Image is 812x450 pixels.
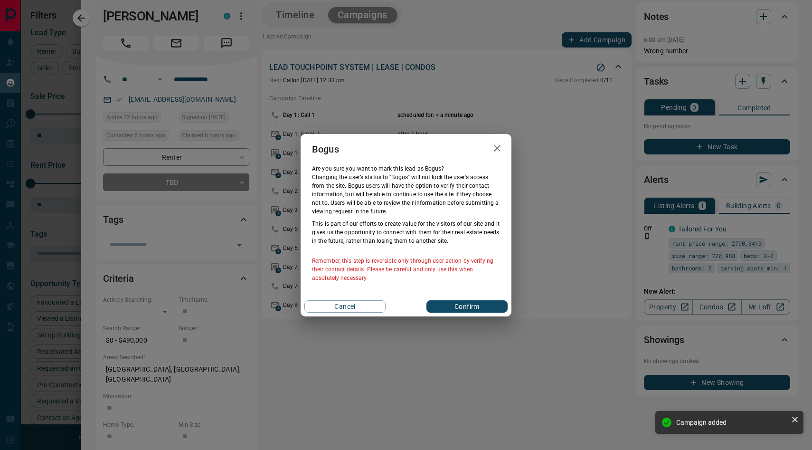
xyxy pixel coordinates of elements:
p: Remember, this step is reversible only through user action by verifying their contact details. Pl... [312,257,500,282]
p: This is part of our efforts to create value for the visitors of our site and it gives us the oppo... [312,220,500,245]
p: Changing the user’s status to "Bogus" will not lock the user's access from the site. Bogus users ... [312,173,500,216]
p: Are you sure you want to mark this lead as Bogus ? [312,164,500,173]
div: Campaign added [676,419,787,426]
h2: Bogus [301,134,350,164]
button: Cancel [304,300,386,313]
button: Confirm [426,300,508,313]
